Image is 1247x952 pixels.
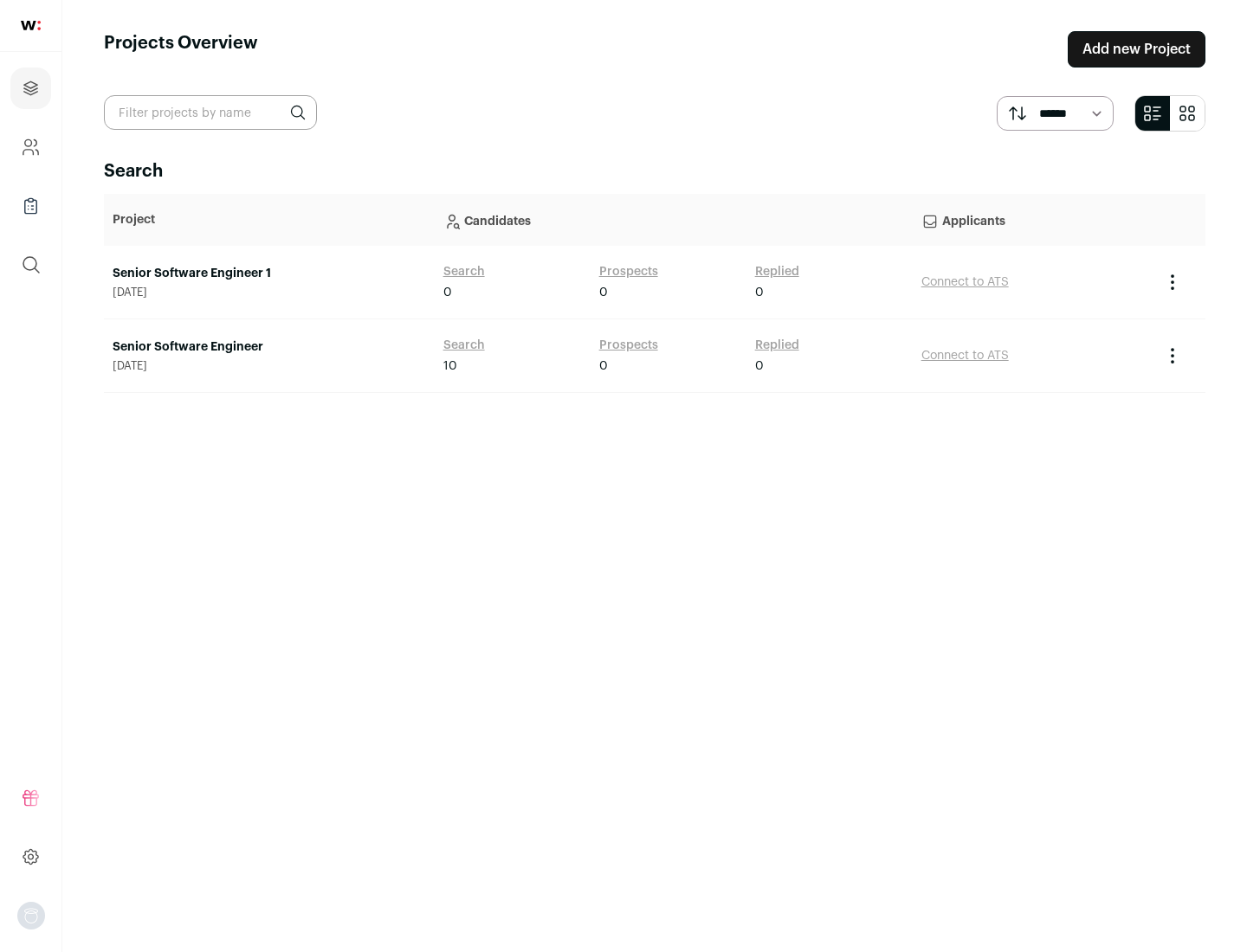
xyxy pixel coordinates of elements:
[17,902,45,929] img: nopic.png
[10,68,51,109] a: Projects
[113,211,426,228] p: Project
[21,21,41,30] img: wellfound-shorthand-0d5821cbd27db2630d0214b213865d53afaa358527fdda9d0ea32b1df1b89c2c.svg
[443,337,485,354] a: Search
[921,350,1009,362] a: Connect to ATS
[599,263,658,280] a: Prospects
[755,337,799,354] a: Replied
[10,126,51,168] a: Company and ATS Settings
[113,286,426,299] span: [DATE]
[599,284,608,301] span: 0
[443,203,904,237] p: Candidates
[1162,272,1183,293] button: Project Actions
[104,159,1205,183] h2: Search
[17,902,45,929] button: Open dropdown
[755,263,799,280] a: Replied
[921,203,1145,237] p: Applicants
[755,284,764,301] span: 0
[599,337,658,354] a: Prospects
[599,357,608,375] span: 0
[443,284,452,301] span: 0
[104,31,258,68] h1: Projects Overview
[1162,345,1183,366] button: Project Actions
[113,265,426,282] a: Senior Software Engineer 1
[443,263,485,280] a: Search
[10,185,51,227] a: Company Lists
[755,357,764,375] span: 0
[1068,31,1205,68] a: Add new Project
[104,95,317,130] input: Filter projects by name
[921,276,1009,288] a: Connect to ATS
[113,359,426,373] span: [DATE]
[113,338,426,356] a: Senior Software Engineer
[443,357,457,375] span: 10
